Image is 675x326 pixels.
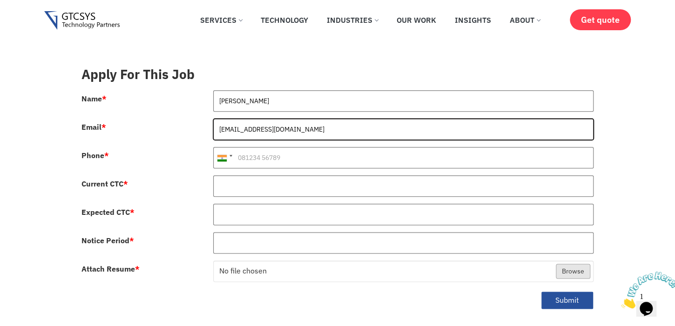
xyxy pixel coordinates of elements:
a: About [503,10,547,30]
h3: Apply For This Job [81,67,594,82]
a: Insights [448,10,498,30]
label: Attach Resume [81,265,140,273]
a: Technology [254,10,315,30]
span: 1 [4,4,7,12]
input: 081234 56789 [213,147,594,168]
a: Get quote [570,9,631,30]
iframe: chat widget [617,268,675,312]
a: Our Work [390,10,443,30]
label: Phone [81,152,109,159]
label: Expected CTC [81,208,135,216]
button: Submit [541,291,594,309]
label: Email [81,123,106,131]
a: Industries [320,10,385,30]
label: Current CTC [81,180,128,187]
label: Name [81,95,107,102]
div: India (भारत): +91 [214,147,235,168]
a: Services [193,10,249,30]
img: Gtcsys logo [44,11,120,30]
label: Notice Period [81,237,134,244]
img: Chat attention grabber [4,4,61,40]
span: Get quote [581,15,620,25]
